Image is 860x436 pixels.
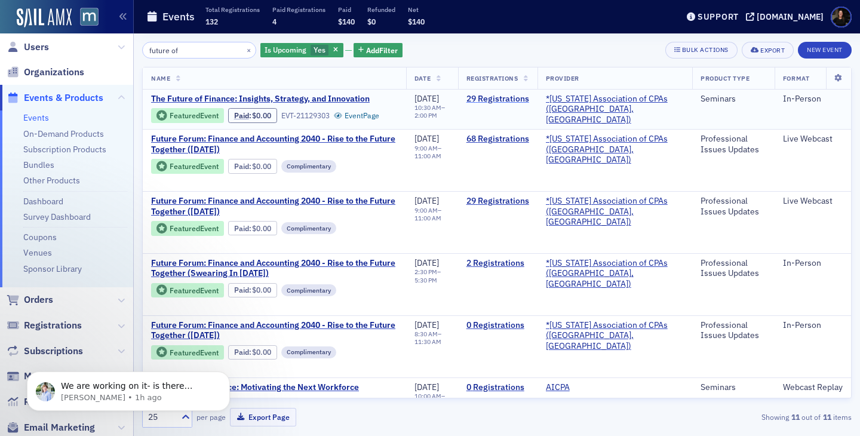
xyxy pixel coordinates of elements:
[151,283,224,298] div: Featured Event
[151,94,370,105] span: The Future of Finance: Insights, Strategy, and Innovation
[466,196,529,207] a: 29 Registrations
[24,219,199,232] div: Send us a message
[783,382,843,393] div: Webcast Replay
[17,8,72,27] img: SailAMX
[466,258,529,269] a: 2 Registrations
[466,320,529,331] a: 0 Registrations
[783,196,843,207] div: Live Webcast
[623,412,852,422] div: Showing out of items
[228,159,277,173] div: Paid: 72 - $0
[151,159,224,174] div: Featured Event
[205,19,227,41] div: Close
[546,320,684,352] a: *[US_STATE] Association of CPAs ([GEOGRAPHIC_DATA], [GEOGRAPHIC_DATA])
[24,41,49,54] span: Users
[281,160,336,172] div: Complimentary
[414,195,439,206] span: [DATE]
[7,370,82,383] a: Memberships
[72,8,99,28] a: View Homepage
[546,196,684,228] span: *Maryland Association of CPAs (Timonium, MD)
[162,10,195,24] h1: Events
[151,196,398,217] a: Future Forum: Finance and Accounting 2040 - Rise to the Future Together ([DATE])
[367,5,395,14] p: Refunded
[151,196,398,217] span: Future Forum: Finance and Accounting 2040 - Rise to the Future Together (November 2025)
[414,268,450,284] div: –
[234,111,253,120] span: :
[665,42,738,59] button: Bulk Actions
[7,66,84,79] a: Organizations
[546,94,684,125] a: *[US_STATE] Association of CPAs ([GEOGRAPHIC_DATA], [GEOGRAPHIC_DATA])
[783,74,809,82] span: Format
[798,42,852,59] button: New Event
[151,320,398,341] a: Future Forum: Finance and Accounting 2040 - Rise to the Future Together ([DATE])
[24,345,83,358] span: Subscriptions
[466,382,529,393] a: 0 Registrations
[23,232,57,242] a: Coupons
[24,91,103,105] span: Events & Products
[7,345,83,358] a: Subscriptions
[783,134,843,145] div: Live Webcast
[228,221,277,235] div: Paid: 34 - $0
[414,276,437,284] time: 5:30 PM
[234,162,253,171] span: :
[23,211,91,222] a: Survey Dashboard
[7,91,103,105] a: Events & Products
[234,285,253,294] span: :
[23,128,104,139] a: On-Demand Products
[99,394,140,403] span: Messages
[173,19,197,43] img: Profile image for Luke
[24,151,214,163] div: Recent message
[757,11,824,22] div: [DOMAIN_NAME]
[205,17,218,26] span: 132
[170,287,219,294] div: Featured Event
[414,330,438,338] time: 8:30 AM
[414,268,437,276] time: 2:30 PM
[698,11,739,22] div: Support
[408,17,425,26] span: $140
[159,364,239,412] button: Help
[150,19,174,43] img: Profile image for Aidan
[170,163,219,170] div: Featured Event
[24,105,215,125] p: How can we help?
[13,158,226,202] div: Profile image for LukeWe are working on it- is there anything to discuss besides creating the ord...
[338,5,355,14] p: Paid
[546,94,684,125] span: *Maryland Association of CPAs (Timonium, MD)
[314,45,325,54] span: Yes
[24,322,97,334] span: Search for help
[367,17,376,26] span: $0
[151,134,398,155] span: Future Forum: Finance and Accounting 2040 - Rise to the Future Together (October 2025)
[151,134,398,155] a: Future Forum: Finance and Accounting 2040 - Rise to the Future Together ([DATE])
[783,258,843,269] div: In-Person
[366,45,398,56] span: Add Filter
[272,5,325,14] p: Paid Registrations
[12,209,227,254] div: Send us a messageWe typically reply within an hour
[7,421,95,434] a: Email Marketing
[414,392,450,408] div: –
[414,330,450,346] div: –
[48,284,161,294] span: Updated [DATE] 07:26 EDT
[281,346,336,358] div: Complimentary
[189,394,208,403] span: Help
[414,206,438,214] time: 9:00 AM
[170,112,219,119] div: Featured Event
[24,349,200,362] div: Applying a Coupon to an Order
[354,43,403,58] button: AddFilter
[234,285,249,294] a: Paid
[414,145,450,160] div: –
[234,224,253,233] span: :
[414,257,439,268] span: [DATE]
[281,284,336,296] div: Complimentary
[48,271,214,283] div: Status: All Systems Operational
[746,13,828,21] button: [DOMAIN_NAME]
[23,159,54,170] a: Bundles
[17,345,222,367] div: Applying a Coupon to an Order
[821,412,833,422] strong: 11
[414,103,441,112] time: 10:30 AM
[24,168,48,192] img: Profile image for Luke
[234,224,249,233] a: Paid
[7,293,53,306] a: Orders
[228,283,277,297] div: Paid: 5 - $0
[546,258,684,290] a: *[US_STATE] Association of CPAs ([GEOGRAPHIC_DATA], [GEOGRAPHIC_DATA])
